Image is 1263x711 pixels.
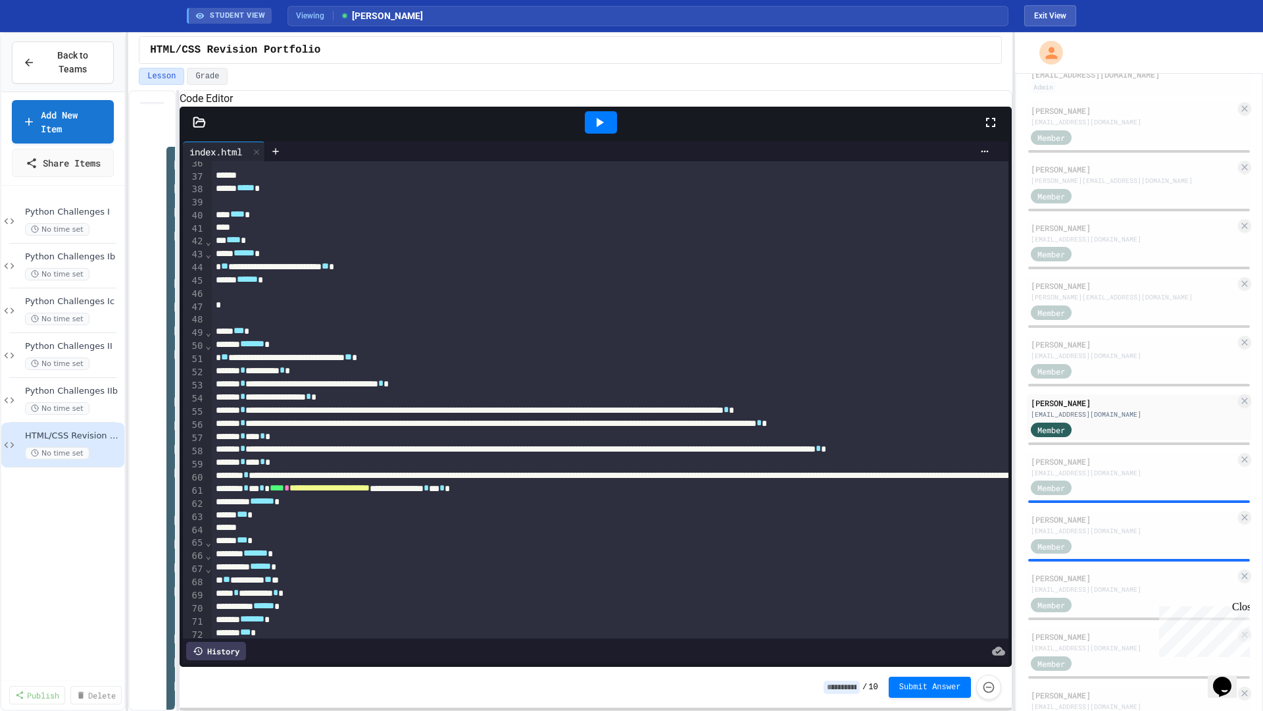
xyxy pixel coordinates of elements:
span: Python Challenges Ic [25,296,122,307]
div: 58 [183,445,205,458]
div: 57 [183,432,205,445]
div: 48 [183,313,205,327]
div: 47 [183,301,205,314]
div: Chat with us now!Close [5,5,91,84]
button: Exit student view [1024,5,1076,26]
div: 71 [183,616,205,629]
div: [EMAIL_ADDRESS][DOMAIN_NAME] [1031,409,1235,419]
div: 52 [183,366,205,379]
div: 63 [183,511,205,524]
div: 59 [183,458,205,471]
div: [PERSON_NAME] [1031,572,1235,584]
span: STUDENT VIEW [210,11,265,22]
span: 10 [868,682,878,693]
div: [EMAIL_ADDRESS][DOMAIN_NAME] [1031,68,1247,80]
div: 55 [183,406,205,419]
div: [EMAIL_ADDRESS][DOMAIN_NAME] [1031,351,1235,361]
div: 67 [183,563,205,576]
div: index.html [183,145,249,159]
div: 54 [183,392,205,406]
div: [PERSON_NAME] [1031,456,1235,467]
a: Add New Item [12,100,114,144]
div: 45 [183,275,205,288]
span: No time set [25,223,89,236]
div: 40 [183,209,205,223]
span: Python Challenges Ib [25,251,122,263]
div: 41 [183,223,205,236]
div: 46 [183,288,205,301]
div: [PERSON_NAME] [1031,397,1235,409]
div: 50 [183,340,205,353]
div: [PERSON_NAME][EMAIL_ADDRESS][DOMAIN_NAME] [1031,176,1235,186]
span: Member [1037,307,1065,319]
div: 70 [183,602,205,616]
div: 69 [183,589,205,602]
span: Member [1037,658,1065,670]
span: No time set [25,447,89,460]
div: [PERSON_NAME] [1031,338,1235,350]
span: Member [1037,365,1065,377]
div: [EMAIL_ADDRESS][DOMAIN_NAME] [1031,468,1235,478]
span: Member [1037,424,1065,436]
div: 51 [183,353,205,366]
div: [PERSON_NAME] [1031,105,1235,117]
div: 62 [183,498,205,511]
span: Python Challenges I [25,207,122,218]
span: HTML/CSS Revision Portfolio [150,42,320,58]
a: Delete [70,686,122,704]
span: Python Challenges II [25,341,122,352]
div: 65 [183,537,205,550]
span: Python Challenges IIb [25,386,122,397]
span: Fold line [205,340,211,351]
span: Fold line [205,550,211,561]
div: 61 [183,485,205,498]
div: 60 [183,471,205,485]
span: HTML/CSS Revision Portfolio [25,431,122,442]
div: 43 [183,248,205,261]
div: [PERSON_NAME] [1031,631,1235,643]
span: Member [1037,190,1065,202]
div: 68 [183,576,205,589]
button: Lesson [139,68,184,85]
button: Back to Teams [12,41,114,84]
span: Fold line [205,564,211,574]
span: Viewing [296,10,334,22]
div: 37 [183,171,205,184]
div: 56 [183,419,205,432]
div: 64 [183,524,205,537]
span: Fold line [205,236,211,247]
iframe: chat widget [1208,658,1250,698]
div: [PERSON_NAME] [1031,689,1235,701]
div: 72 [183,629,205,642]
div: Admin [1031,82,1056,93]
span: [PERSON_NAME] [340,9,423,23]
div: [EMAIL_ADDRESS][DOMAIN_NAME] [1031,643,1235,653]
span: Member [1037,540,1065,552]
div: [PERSON_NAME] [1031,163,1235,175]
span: / [862,682,867,693]
div: History [186,642,246,660]
span: No time set [25,357,89,370]
div: 39 [183,196,205,209]
span: Fold line [205,327,211,338]
div: [EMAIL_ADDRESS][DOMAIN_NAME] [1031,526,1235,536]
div: [PERSON_NAME] [1031,222,1235,234]
div: [PERSON_NAME] [1031,513,1235,525]
div: index.html [183,142,265,161]
span: Back to Teams [43,49,103,76]
div: [EMAIL_ADDRESS][DOMAIN_NAME] [1031,117,1235,127]
iframe: chat widget [1154,601,1250,657]
span: Member [1037,599,1065,611]
span: No time set [25,402,89,415]
span: No time set [25,268,89,280]
a: Share Items [12,149,114,177]
div: 42 [183,235,205,248]
span: Member [1037,482,1065,494]
div: [EMAIL_ADDRESS][DOMAIN_NAME] [1031,234,1235,244]
div: 49 [183,327,205,340]
div: [PERSON_NAME] [1031,280,1235,292]
span: Fold line [205,249,211,259]
div: [PERSON_NAME][EMAIL_ADDRESS][DOMAIN_NAME] [1031,292,1235,302]
span: Member [1037,248,1065,260]
div: 44 [183,261,205,275]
